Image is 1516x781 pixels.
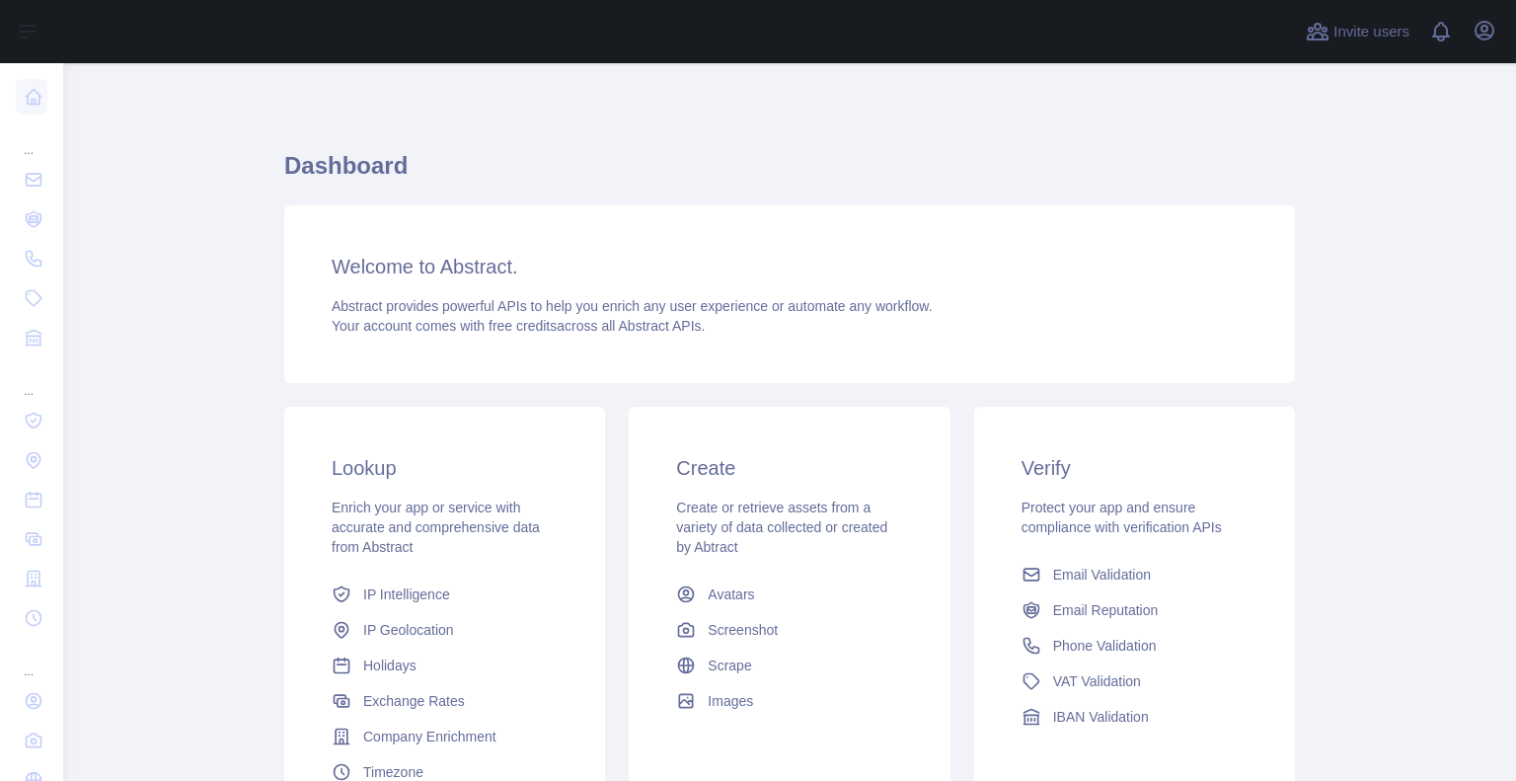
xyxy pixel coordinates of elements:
[708,691,753,711] span: Images
[1302,16,1413,47] button: Invite users
[363,620,454,640] span: IP Geolocation
[332,318,705,334] span: Your account comes with across all Abstract APIs.
[324,683,566,719] a: Exchange Rates
[668,612,910,648] a: Screenshot
[363,691,465,711] span: Exchange Rates
[676,500,887,555] span: Create or retrieve assets from a variety of data collected or created by Abtract
[1022,454,1248,482] h3: Verify
[668,683,910,719] a: Images
[363,585,450,604] span: IP Intelligence
[332,500,540,555] span: Enrich your app or service with accurate and comprehensive data from Abstract
[324,719,566,754] a: Company Enrichment
[16,118,47,158] div: ...
[1014,628,1255,664] a: Phone Validation
[1014,699,1255,735] a: IBAN Validation
[1053,707,1149,727] span: IBAN Validation
[332,298,933,314] span: Abstract provides powerful APIs to help you enrich any user experience or automate any workflow.
[284,150,1295,197] h1: Dashboard
[1014,557,1255,592] a: Email Validation
[324,648,566,683] a: Holidays
[332,253,1248,280] h3: Welcome to Abstract.
[363,727,496,746] span: Company Enrichment
[676,454,902,482] h3: Create
[1053,636,1157,656] span: Phone Validation
[489,318,557,334] span: free credits
[708,585,754,604] span: Avatars
[324,577,566,612] a: IP Intelligence
[668,648,910,683] a: Scrape
[1053,600,1159,620] span: Email Reputation
[708,656,751,675] span: Scrape
[332,454,558,482] h3: Lookup
[16,359,47,399] div: ...
[324,612,566,648] a: IP Geolocation
[1053,565,1151,585] span: Email Validation
[1022,500,1222,535] span: Protect your app and ensure compliance with verification APIs
[1333,21,1409,43] span: Invite users
[16,640,47,679] div: ...
[668,577,910,612] a: Avatars
[1014,592,1255,628] a: Email Reputation
[1053,671,1141,691] span: VAT Validation
[363,656,417,675] span: Holidays
[1014,664,1255,699] a: VAT Validation
[708,620,778,640] span: Screenshot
